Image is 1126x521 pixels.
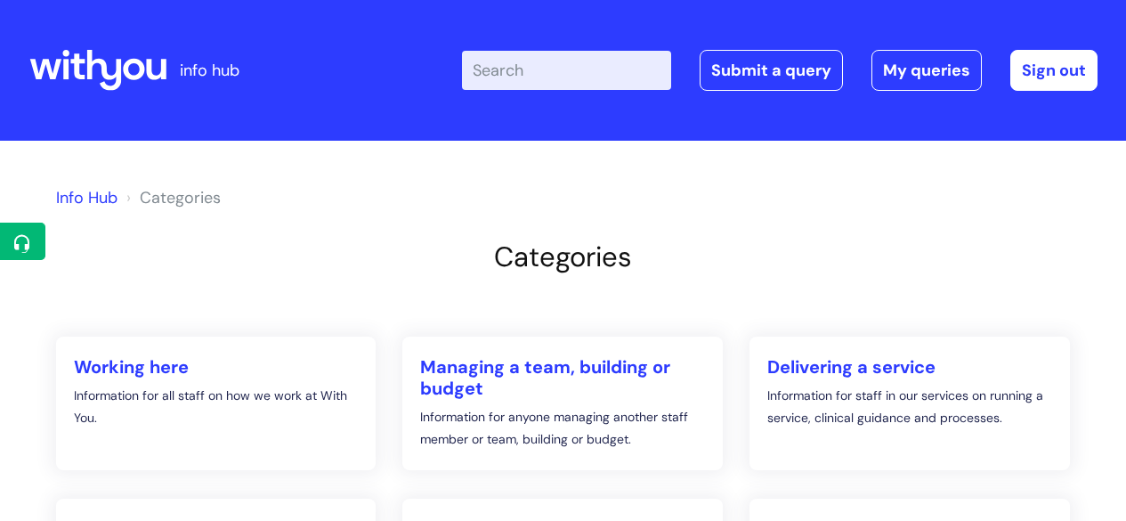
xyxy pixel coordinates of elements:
a: Working here Information for all staff on how we work at With You. [56,337,377,470]
input: Search [462,51,671,90]
p: Information for staff in our services on running a service, clinical guidance and processes. [767,385,1052,429]
a: Submit a query [700,50,843,91]
h2: Delivering a service [767,356,1052,378]
li: Solution home [122,183,221,212]
p: Information for all staff on how we work at With You. [74,385,359,429]
p: Information for anyone managing another staff member or team, building or budget. [420,406,705,451]
a: Sign out [1010,50,1098,91]
a: Delivering a service Information for staff in our services on running a service, clinical guidanc... [749,337,1070,470]
a: Managing a team, building or budget Information for anyone managing another staff member or team,... [402,337,723,470]
a: My queries [871,50,982,91]
h2: Categories [56,240,1071,273]
a: Info Hub [56,187,117,208]
p: info hub [180,56,239,85]
h2: Managing a team, building or budget [420,356,705,399]
h2: Working here [74,356,359,378]
div: | - [462,50,1098,91]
